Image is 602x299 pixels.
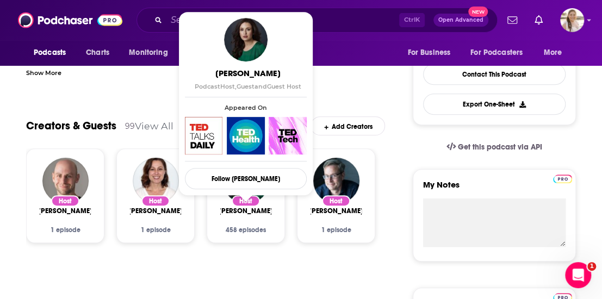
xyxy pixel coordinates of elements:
[463,42,538,63] button: open menu
[553,175,572,183] img: Podchaser Pro
[26,119,116,133] a: Creators & Guests
[135,120,173,132] a: View All
[587,262,596,271] span: 1
[407,45,450,60] span: For Business
[130,226,181,234] div: 1 episode
[38,207,92,215] a: Adam Grant
[313,158,359,204] img: David Biello
[553,173,572,183] a: Pro website
[51,195,79,207] div: Host
[185,117,222,154] img: TED Talks Daily
[187,68,309,90] a: [PERSON_NAME]PodcastHost,GuestandGuest Host
[141,195,170,207] div: Host
[399,13,425,27] span: Ctrl K
[560,8,584,32] button: Show profile menu
[136,8,498,33] div: Search podcasts, credits, & more...
[26,42,80,63] button: open menu
[125,121,135,131] div: 99
[503,11,522,29] a: Show notifications dropdown
[544,45,562,60] span: More
[220,226,271,234] div: 458 episodes
[269,117,306,154] img: TED Tech
[185,104,307,111] span: Appeared On
[185,168,307,189] button: Follow [PERSON_NAME]
[438,17,483,23] span: Open Advanced
[18,10,122,30] img: Podchaser - Follow, Share and Rate Podcasts
[438,134,551,160] a: Get this podcast via API
[433,14,488,27] button: Open AdvancedNew
[311,116,385,135] div: Add Creators
[40,226,91,234] div: 1 episode
[400,42,464,63] button: open menu
[255,83,267,90] span: and
[536,42,576,63] button: open menu
[423,179,566,198] label: My Notes
[224,18,268,61] img: Dr. Shoshana Ungerleider
[79,42,116,63] a: Charts
[133,158,179,204] img: Manoush Zomorodi
[458,142,542,152] span: Get this podcast via API
[560,8,584,32] img: User Profile
[227,117,264,154] img: TED Health
[311,226,362,234] div: 1 episode
[560,8,584,32] span: Logged in as acquavie
[128,207,183,215] a: Manoush Zomorodi
[468,7,488,17] span: New
[195,83,301,90] span: Podcast Host Guest Guest Host
[530,11,547,29] a: Show notifications dropdown
[129,45,167,60] span: Monitoring
[38,207,92,215] span: [PERSON_NAME]
[470,45,523,60] span: For Podcasters
[42,158,89,204] img: Adam Grant
[235,83,237,90] span: ,
[565,262,591,288] iframe: Intercom live chat
[128,207,183,215] span: [PERSON_NAME]
[322,195,350,207] div: Host
[423,64,566,85] a: Contact This Podcast
[219,207,273,215] a: Dr. Shoshana Ungerleider
[166,11,399,29] input: Search podcasts, credits, & more...
[219,207,273,215] span: [PERSON_NAME]
[121,42,182,63] button: open menu
[187,68,309,78] span: [PERSON_NAME]
[86,45,109,60] span: Charts
[34,45,66,60] span: Podcasts
[423,94,566,115] button: Export One-Sheet
[309,207,363,215] a: David Biello
[309,207,363,215] span: [PERSON_NAME]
